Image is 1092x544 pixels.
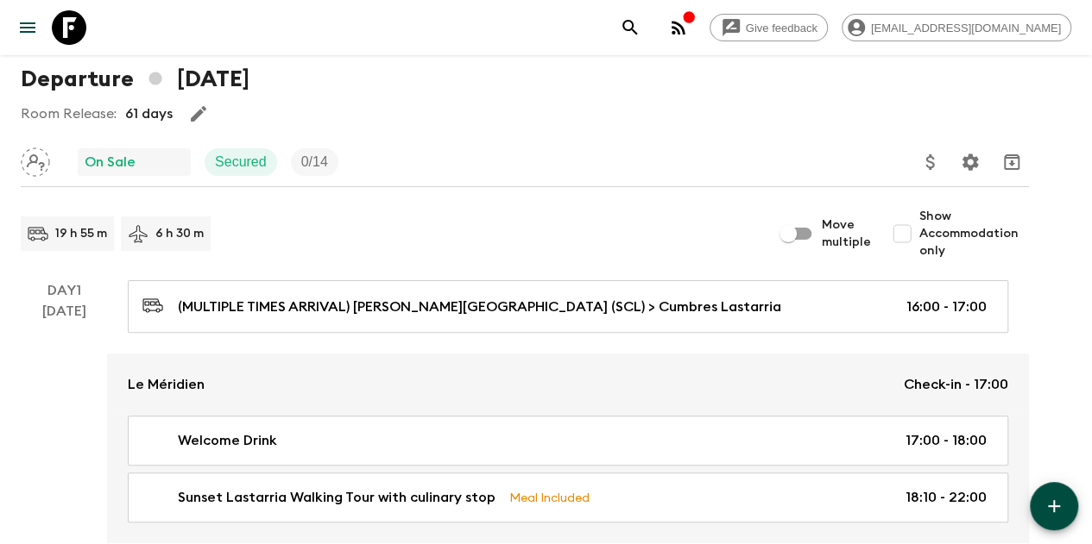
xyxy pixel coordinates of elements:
[913,145,948,179] button: Update Price, Early Bird Discount and Costs
[107,353,1029,416] a: Le MéridienCheck-in - 17:00
[953,145,988,179] button: Settings
[994,145,1029,179] button: Archive (Completed, Cancelled or Unsynced Departures only)
[613,10,647,45] button: search adventures
[21,153,50,166] span: Assign pack leader
[862,22,1070,34] span: [EMAIL_ADDRESS][DOMAIN_NAME]
[128,472,1008,522] a: Sunset Lastarria Walking Tour with culinary stopMeal Included18:10 - 22:00
[178,297,781,317] p: (MULTIPLE TIMES ARRIVAL) [PERSON_NAME][GEOGRAPHIC_DATA] (SCL) > Cumbres Lastarria
[42,301,86,543] div: [DATE]
[21,103,117,124] p: Room Release:
[125,103,173,124] p: 61 days
[906,297,987,317] p: 16:00 - 17:00
[904,374,1008,395] p: Check-in - 17:00
[842,14,1071,41] div: [EMAIL_ADDRESS][DOMAIN_NAME]
[301,152,328,172] p: 0 / 14
[10,10,45,45] button: menu
[155,225,204,242] p: 6 h 30 m
[55,225,107,242] p: 19 h 55 m
[906,430,987,451] p: 17:00 - 18:00
[128,416,1008,466] a: Welcome Drink17:00 - 18:00
[906,487,987,508] p: 18:10 - 22:00
[178,487,496,508] p: Sunset Lastarria Walking Tour with culinary stop
[215,152,267,172] p: Secured
[205,148,277,176] div: Secured
[736,22,827,34] span: Give feedback
[128,280,1008,333] a: (MULTIPLE TIMES ARRIVAL) [PERSON_NAME][GEOGRAPHIC_DATA] (SCL) > Cumbres Lastarria16:00 - 17:00
[85,152,136,172] p: On Sale
[128,374,205,395] p: Le Méridien
[822,216,871,251] span: Move multiple
[178,430,277,451] p: Welcome Drink
[919,208,1029,259] span: Show Accommodation only
[21,62,249,97] h1: Departure [DATE]
[509,488,590,507] p: Meal Included
[21,280,107,301] p: Day 1
[710,14,828,41] a: Give feedback
[291,148,338,176] div: Trip Fill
